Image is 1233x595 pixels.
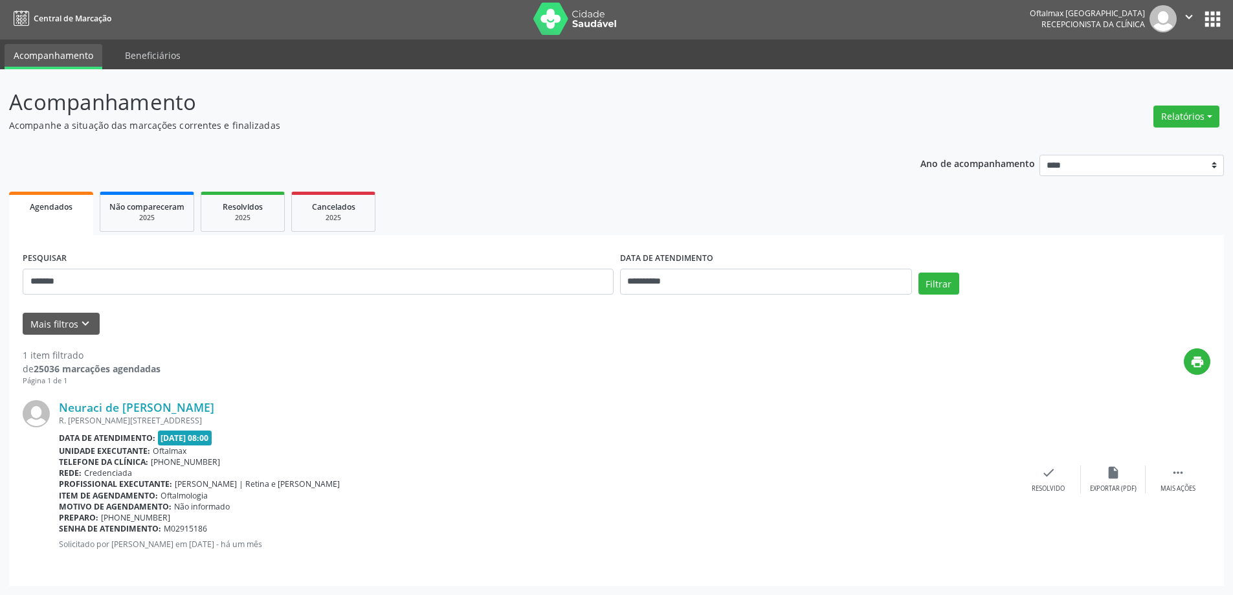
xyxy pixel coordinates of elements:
[1090,484,1137,493] div: Exportar (PDF)
[84,467,132,478] span: Credenciada
[23,348,161,362] div: 1 item filtrado
[34,13,111,24] span: Central de Marcação
[23,249,67,269] label: PESQUISAR
[101,512,170,523] span: [PHONE_NUMBER]
[223,201,263,212] span: Resolvidos
[59,478,172,489] b: Profissional executante:
[59,490,158,501] b: Item de agendamento:
[1171,466,1185,480] i: 
[164,523,207,534] span: M02915186
[9,86,860,118] p: Acompanhamento
[151,456,220,467] span: [PHONE_NUMBER]
[301,213,366,223] div: 2025
[5,44,102,69] a: Acompanhamento
[59,445,150,456] b: Unidade executante:
[9,8,111,29] a: Central de Marcação
[158,431,212,445] span: [DATE] 08:00
[1041,19,1145,30] span: Recepcionista da clínica
[59,539,1016,550] p: Solicitado por [PERSON_NAME] em [DATE] - há um mês
[1150,5,1177,32] img: img
[1177,5,1201,32] button: 
[59,456,148,467] b: Telefone da clínica:
[78,317,93,331] i: keyboard_arrow_down
[59,512,98,523] b: Preparo:
[34,363,161,375] strong: 25036 marcações agendadas
[1161,484,1195,493] div: Mais ações
[1030,8,1145,19] div: Oftalmax [GEOGRAPHIC_DATA]
[23,362,161,376] div: de
[59,523,161,534] b: Senha de atendimento:
[1032,484,1065,493] div: Resolvido
[1190,355,1205,369] i: print
[161,490,208,501] span: Oftalmologia
[210,213,275,223] div: 2025
[1106,466,1120,480] i: insert_drive_file
[59,400,214,414] a: Neuraci de [PERSON_NAME]
[109,201,184,212] span: Não compareceram
[1041,466,1056,480] i: check
[30,201,72,212] span: Agendados
[174,501,230,512] span: Não informado
[1184,348,1210,375] button: print
[23,376,161,387] div: Página 1 de 1
[175,478,340,489] span: [PERSON_NAME] | Retina e [PERSON_NAME]
[116,44,190,67] a: Beneficiários
[1182,10,1196,24] i: 
[153,445,186,456] span: Oftalmax
[918,273,959,295] button: Filtrar
[59,415,1016,426] div: R. [PERSON_NAME][STREET_ADDRESS]
[312,201,355,212] span: Cancelados
[23,313,100,335] button: Mais filtroskeyboard_arrow_down
[59,467,82,478] b: Rede:
[109,213,184,223] div: 2025
[9,118,860,132] p: Acompanhe a situação das marcações correntes e finalizadas
[920,155,1035,171] p: Ano de acompanhamento
[620,249,713,269] label: DATA DE ATENDIMENTO
[23,400,50,427] img: img
[1201,8,1224,30] button: apps
[59,501,172,512] b: Motivo de agendamento:
[59,432,155,443] b: Data de atendimento:
[1153,106,1219,128] button: Relatórios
